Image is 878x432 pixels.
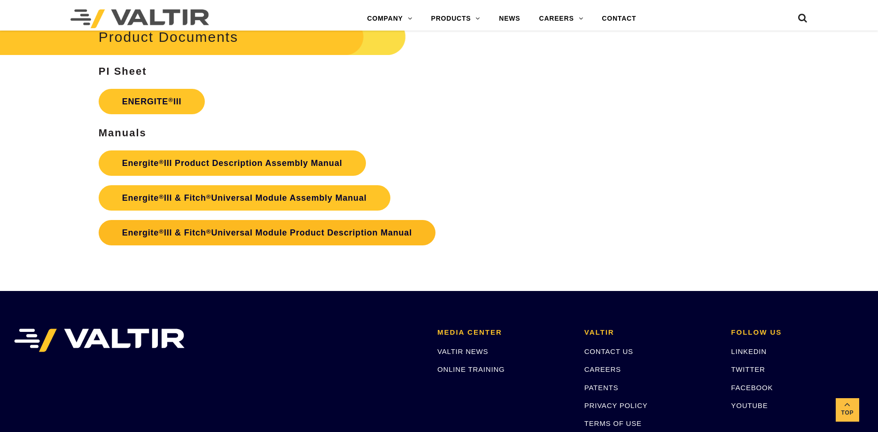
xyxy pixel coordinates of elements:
[584,419,642,427] a: TERMS OF USE
[584,401,648,409] a: PRIVACY POLICY
[159,193,164,200] sup: ®
[490,9,529,28] a: NEWS
[836,398,859,422] a: Top
[584,384,619,392] a: PATENTS
[159,228,164,235] sup: ®
[99,65,147,77] strong: PI Sheet
[731,329,864,337] h2: FOLLOW US
[99,127,147,139] strong: Manuals
[168,96,173,103] sup: ®
[437,365,505,373] a: ONLINE TRAINING
[99,220,435,245] a: Energite®III & Fitch®Universal Module Product Description Manual
[731,401,768,409] a: YOUTUBE
[99,150,366,176] a: Energite®III Product Description Assembly Manual
[584,365,621,373] a: CAREERS
[14,329,185,352] img: VALTIR
[529,9,592,28] a: CAREERS
[836,408,859,418] span: Top
[422,9,490,28] a: PRODUCTS
[70,9,209,28] img: Valtir
[99,89,205,114] a: ENERGITE®III
[437,347,488,355] a: VALTIR NEWS
[437,329,570,337] h2: MEDIA CENTER
[159,158,164,165] sup: ®
[206,228,211,235] sup: ®
[592,9,645,28] a: CONTACT
[584,347,633,355] a: CONTACT US
[584,329,717,337] h2: VALTIR
[731,384,773,392] a: FACEBOOK
[358,9,422,28] a: COMPANY
[731,365,765,373] a: TWITTER
[99,185,390,211] a: Energite®III & Fitch®Universal Module Assembly Manual
[206,193,211,200] sup: ®
[731,347,767,355] a: LINKEDIN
